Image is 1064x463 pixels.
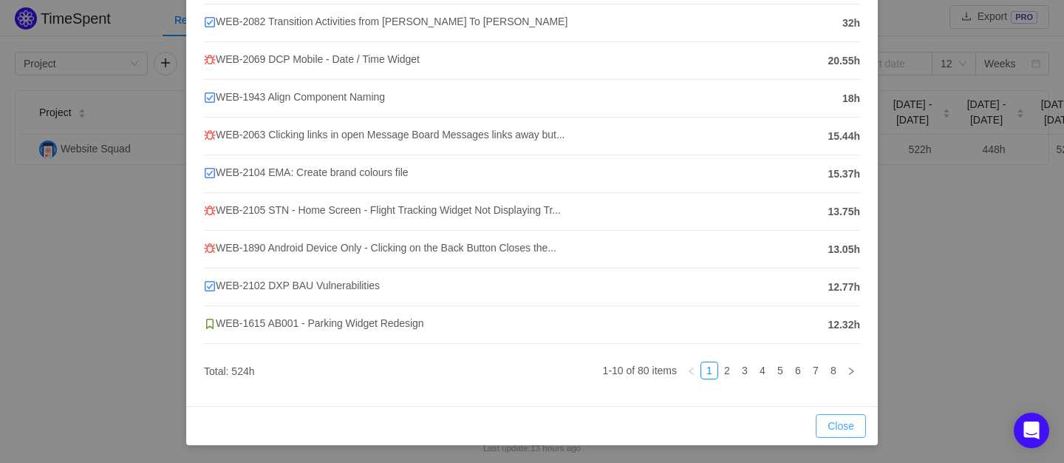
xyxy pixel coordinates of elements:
img: 10318 [204,92,216,104]
a: 6 [790,362,806,379]
li: 1-10 of 80 items [603,362,677,379]
a: 2 [719,362,735,379]
span: 18h [842,91,860,107]
li: Previous Page [683,362,700,379]
img: 10303 [204,205,216,217]
div: Open Intercom Messenger [1014,413,1049,448]
img: 10303 [204,129,216,141]
i: icon: right [847,367,856,376]
li: 3 [736,362,754,379]
button: Close [816,414,866,438]
span: 12.32h [828,317,860,333]
li: 4 [754,362,771,379]
li: 1 [700,362,718,379]
span: WEB-2069 DCP Mobile - Date / Time Widget [204,53,420,65]
li: 2 [718,362,736,379]
span: WEB-1890 Android Device Only - Clicking on the Back Button Closes the... [204,242,556,254]
span: WEB-2104 EMA: Create brand colours file [204,166,409,178]
li: 8 [825,362,842,379]
span: 12.77h [828,280,860,295]
i: icon: left [687,367,696,376]
li: 5 [771,362,789,379]
span: WEB-1943 Align Component Naming [204,91,385,103]
a: 7 [808,362,824,379]
a: 4 [754,362,771,379]
span: 15.44h [828,129,860,144]
img: 10318 [204,167,216,179]
span: Total: 524h [204,365,255,377]
span: WEB-2082 Transition Activities from [PERSON_NAME] To [PERSON_NAME] [204,16,567,27]
a: 1 [701,362,717,379]
a: 8 [825,362,842,379]
span: WEB-2102 DXP BAU Vulnerabilities [204,280,380,291]
img: 10315 [204,318,216,330]
img: 10303 [204,243,216,254]
a: 5 [772,362,788,379]
li: Next Page [842,362,860,379]
span: 32h [842,16,860,31]
a: 3 [737,362,753,379]
img: 10318 [204,16,216,28]
span: 13.75h [828,204,860,220]
span: WEB-1615 AB001 - Parking Widget Redesign [204,317,424,329]
span: 13.05h [828,242,860,257]
span: WEB-2063 Clicking links in open Message Board Messages links away but... [204,129,565,141]
img: 10303 [204,54,216,66]
li: 7 [807,362,825,379]
span: 15.37h [828,166,860,182]
li: 6 [789,362,807,379]
img: 10318 [204,280,216,292]
span: WEB-2105 STN - Home Screen - Flight Tracking Widget Not Displaying Tr... [204,204,561,216]
span: 20.55h [828,53,860,69]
